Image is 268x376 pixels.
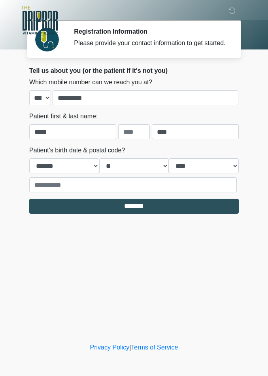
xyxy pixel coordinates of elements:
label: Which mobile number can we reach you at? [29,78,152,87]
a: Privacy Policy [90,344,130,351]
a: | [129,344,131,351]
label: Patient's birth date & postal code? [29,146,125,155]
h2: Tell us about you (or the patient if it's not you) [29,67,239,74]
div: Please provide your contact information to get started. [74,38,227,48]
a: Terms of Service [131,344,178,351]
img: The DRIPBaR - Lubbock Logo [21,6,58,34]
label: Patient first & last name: [29,112,98,121]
